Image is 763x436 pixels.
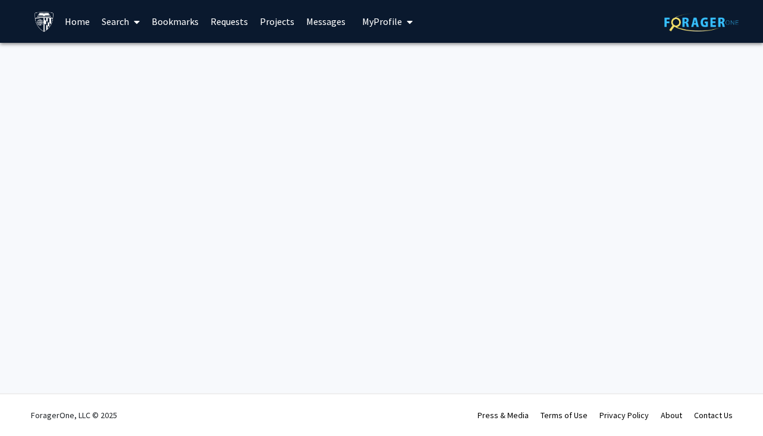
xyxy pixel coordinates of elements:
a: About [661,410,682,421]
img: Johns Hopkins University Logo [34,11,55,32]
a: Bookmarks [146,1,205,42]
a: Contact Us [694,410,733,421]
a: Home [59,1,96,42]
a: Privacy Policy [599,410,649,421]
div: ForagerOne, LLC © 2025 [31,394,117,436]
a: Messages [300,1,351,42]
a: Search [96,1,146,42]
a: Requests [205,1,254,42]
img: ForagerOne Logo [664,13,739,32]
span: My Profile [362,15,402,27]
a: Press & Media [478,410,529,421]
a: Projects [254,1,300,42]
a: Terms of Use [541,410,588,421]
